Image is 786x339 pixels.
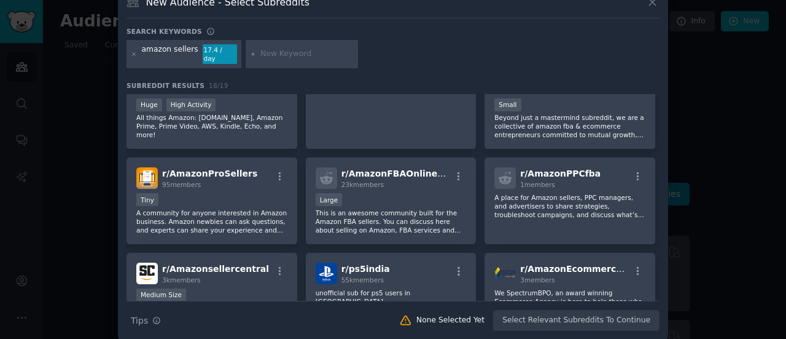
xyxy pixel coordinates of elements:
[520,276,555,284] span: 3 members
[494,98,521,111] div: Small
[136,98,162,111] div: Huge
[136,167,158,189] img: AmazonProSellers
[520,264,644,274] span: r/ AmazonEcommerceHelp
[520,181,555,188] span: 1 members
[142,44,198,64] div: amazon sellers
[162,276,201,284] span: 3k members
[136,193,158,206] div: Tiny
[126,310,165,332] button: Tips
[136,289,186,301] div: Medium Size
[166,98,216,111] div: High Activity
[316,193,343,206] div: Large
[494,193,645,219] p: A place for Amazon sellers, PPC managers, and advertisers to share strategies, troubleshoot campa...
[126,27,202,36] h3: Search keywords
[341,181,384,188] span: 23k members
[316,263,337,284] img: ps5india
[494,113,645,139] p: Beyond just a mastermind subreddit, we are a collective of amazon fba & ecommerce entrepreneurs c...
[316,289,467,306] p: unofficial sub for ps5 users in [GEOGRAPHIC_DATA]
[520,169,601,178] span: r/ AmazonPPCfba
[260,49,354,60] input: New Keyword
[416,315,484,326] div: None Selected Yet
[341,264,390,274] span: r/ ps5india
[203,44,237,64] div: 17.4 / day
[494,289,645,314] p: We SpectrumBPO, an award winning Ecommerce Agency is here to help those who need services realted...
[136,209,287,234] p: A community for anyone interested in Amazon business. Amazon newbies can ask questions, and exper...
[131,314,148,327] span: Tips
[126,81,204,90] span: Subreddit Results
[341,276,384,284] span: 55k members
[162,169,257,178] span: r/ AmazonProSellers
[162,181,201,188] span: 95 members
[209,82,228,89] span: 18 / 19
[162,264,269,274] span: r/ Amazonsellercentral
[341,169,466,178] span: r/ AmazonFBAOnlineRetail
[494,263,516,284] img: AmazonEcommerceHelp
[136,113,287,139] p: All things Amazon: [DOMAIN_NAME], Amazon Prime, Prime Video, AWS, Kindle, Echo, and more!
[316,209,467,234] p: This is an awesome community built for the Amazon FBA sellers. You can discuss here about selling...
[136,263,158,284] img: Amazonsellercentral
